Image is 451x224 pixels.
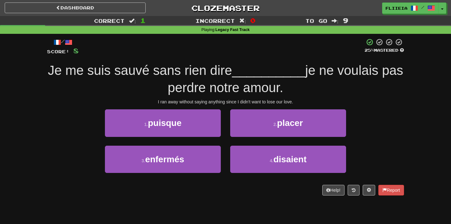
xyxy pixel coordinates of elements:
span: puisque [148,118,181,128]
span: Correct [94,18,125,24]
a: Clozemaster [155,3,296,13]
strong: Legacy Fast Track [215,28,250,32]
button: 3.enfermés [105,146,221,173]
button: 4.disaient [230,146,346,173]
div: / [47,38,79,46]
span: Incorrect [195,18,235,24]
span: enfermés [145,154,184,164]
span: 0 [250,17,256,24]
button: Round history (alt+y) [348,185,360,195]
small: 3 . [142,158,145,163]
div: Mastered [365,48,404,53]
span: Score: [47,49,70,54]
span: 1 [140,17,146,24]
span: : [239,18,246,23]
a: fliieia / [382,3,438,14]
span: disaient [273,154,307,164]
span: je ne voulais pas perdre notre amour. [168,63,403,95]
span: / [421,5,424,9]
button: 2.placer [230,109,346,137]
span: __________ [232,63,305,78]
span: fliieia [386,5,407,11]
button: 1.puisque [105,109,221,137]
div: I ran away without saying anything since I didn't want to lose our love. [47,99,404,105]
span: : [332,18,339,23]
span: To go [305,18,327,24]
button: Help! [322,185,345,195]
small: 4 . [270,158,273,163]
span: 8 [73,47,79,55]
small: 1 . [144,122,148,127]
span: Je me suis sauvé sans rien dire [48,63,232,78]
a: Dashboard [5,3,146,13]
span: 9 [343,17,348,24]
button: Report [378,185,404,195]
span: placer [277,118,303,128]
small: 2 . [273,122,277,127]
span: : [129,18,136,23]
span: 25 % [365,48,374,53]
